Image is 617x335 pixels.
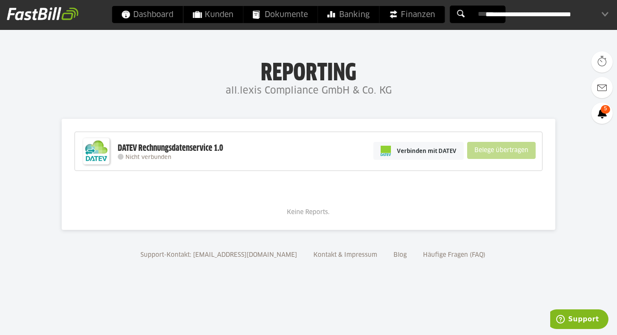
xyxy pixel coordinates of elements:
span: Dashboard [121,6,173,23]
img: DATEV-Datenservice Logo [79,134,113,168]
a: Support-Kontakt: [EMAIL_ADDRESS][DOMAIN_NAME] [137,252,300,258]
div: DATEV Rechnungsdatenservice 1.0 [118,143,223,154]
a: Häufige Fragen (FAQ) [420,252,489,258]
h1: Reporting [86,60,531,82]
span: Verbinden mit DATEV [397,147,456,155]
span: Kunden [193,6,233,23]
a: Kontakt & Impressum [310,252,380,258]
a: Blog [390,252,410,258]
a: Finanzen [379,6,444,23]
iframe: Öffnet ein Widget, in dem Sie weitere Informationen finden [550,309,608,331]
span: Dokumente [253,6,308,23]
span: Banking [327,6,370,23]
img: pi-datev-logo-farbig-24.svg [381,146,391,156]
a: Dokumente [243,6,317,23]
span: 5 [601,105,610,114]
a: Banking [318,6,379,23]
span: Keine Reports. [287,209,330,215]
span: Finanzen [389,6,435,23]
a: Kunden [183,6,243,23]
span: Nicht verbunden [125,155,171,160]
img: fastbill_logo_white.png [7,7,78,21]
a: Verbinden mit DATEV [373,142,464,160]
a: 5 [591,103,613,124]
sl-button: Belege übertragen [467,142,536,159]
a: Dashboard [112,6,183,23]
